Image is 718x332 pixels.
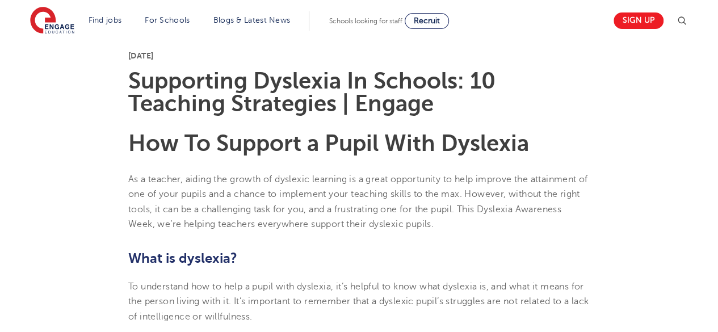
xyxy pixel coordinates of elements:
b: What is dyslexia? [128,250,237,266]
h1: Supporting Dyslexia In Schools: 10 Teaching Strategies | Engage [128,70,590,115]
span: Schools looking for staff [329,17,402,25]
span: Recruit [414,16,440,25]
span: As a teacher, aiding the growth of dyslexic learning is a great opportunity to help improve the a... [128,174,588,229]
a: For Schools [145,16,190,24]
p: [DATE] [128,52,590,60]
img: Engage Education [30,7,74,35]
b: How To Support a Pupil With Dyslexia [128,131,529,156]
a: Sign up [614,12,664,29]
a: Find jobs [89,16,122,24]
a: Recruit [405,13,449,29]
a: Blogs & Latest News [213,16,291,24]
span: To understand how to help a pupil with dyslexia, it’s helpful to know what dyslexia is, and what ... [128,281,589,322]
